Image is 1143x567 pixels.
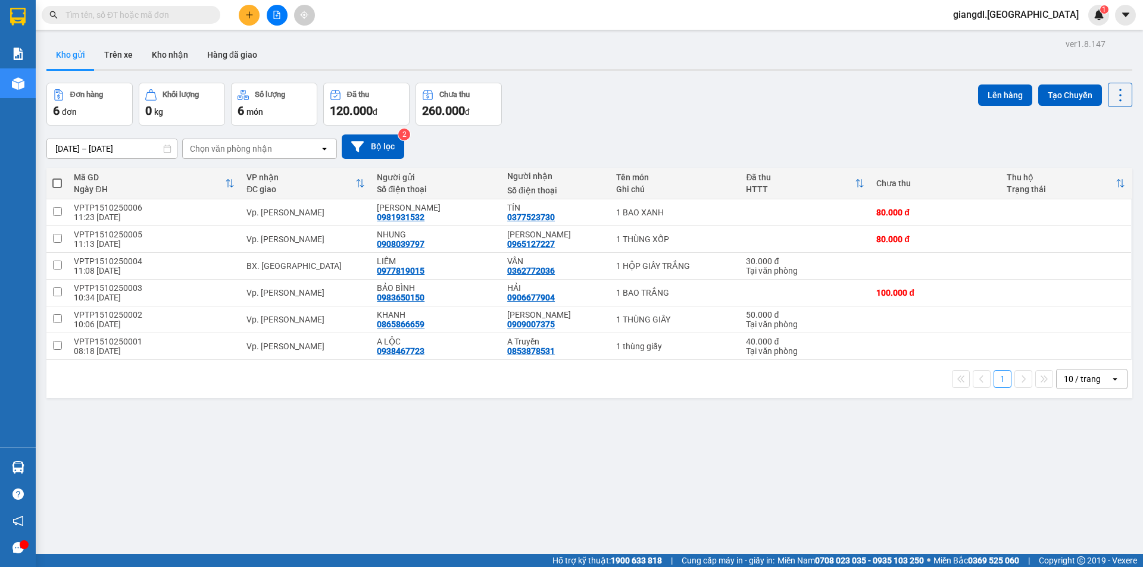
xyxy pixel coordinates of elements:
div: NHUNG [377,230,495,239]
div: Ngày ĐH [74,184,225,194]
th: Toggle SortBy [68,168,241,199]
img: warehouse-icon [12,461,24,474]
div: 100.000 đ [876,288,995,297]
button: Khối lượng0kg [139,83,225,126]
div: 0977819015 [377,266,424,275]
div: Thu hộ [1007,173,1116,182]
div: ver 1.8.147 [1066,37,1105,51]
div: 0865866659 [377,319,424,329]
img: logo-vxr [10,8,26,26]
div: Tại văn phòng [746,346,864,356]
div: Linh [377,203,495,212]
div: VPTP1510250003 [74,283,235,293]
div: Đã thu [347,90,369,99]
div: HTTT [746,184,855,194]
div: VPTP1510250006 [74,203,235,212]
div: VPTP1510250005 [74,230,235,239]
div: Người nhận [507,171,604,181]
div: 1 HỘP GIẤY TRẮNG [616,261,735,271]
div: HẢI [507,283,604,293]
div: A LỘC [377,337,495,346]
div: 1 thùng giấy [616,342,735,351]
button: Tạo Chuyến [1038,84,1102,106]
div: Vp. [PERSON_NAME] [246,315,365,324]
th: Toggle SortBy [740,168,870,199]
button: Chưa thu260.000đ [416,83,502,126]
button: Đơn hàng6đơn [46,83,133,126]
button: aim [294,5,315,26]
span: giangdl.[GEOGRAPHIC_DATA] [944,7,1088,22]
div: Chọn văn phòng nhận [190,143,272,155]
div: VÂN [507,256,604,266]
div: Chưa thu [439,90,470,99]
div: 11:13 [DATE] [74,239,235,249]
span: đ [373,107,377,117]
div: BX. [GEOGRAPHIC_DATA] [246,261,365,271]
button: 1 [994,370,1011,388]
th: Toggle SortBy [241,168,371,199]
strong: 0369 525 060 [968,556,1019,565]
div: Người gửi [377,173,495,182]
div: 1 BAO TRẮNG [616,288,735,297]
span: ⚪️ [927,558,930,563]
img: solution-icon [12,48,24,60]
div: 80.000 đ [876,234,995,244]
span: món [246,107,263,117]
span: đơn [62,107,77,117]
span: kg [154,107,163,117]
span: caret-down [1120,10,1131,20]
input: Tìm tên, số ĐT hoặc mã đơn [65,8,206,21]
div: 10:06 [DATE] [74,319,235,329]
sup: 2 [398,129,410,140]
div: Tại văn phòng [746,266,864,275]
sup: 1 [1100,5,1108,14]
div: 0906677904 [507,293,555,302]
div: Vp. [PERSON_NAME] [246,234,365,244]
div: 08:18 [DATE] [74,346,235,356]
div: KHANH [377,310,495,319]
div: 10 / trang [1064,373,1101,385]
div: Đã thu [746,173,855,182]
th: Toggle SortBy [1001,168,1131,199]
img: icon-new-feature [1094,10,1104,20]
div: Vp. [PERSON_NAME] [246,342,365,351]
button: plus [239,5,260,26]
span: 6 [53,104,60,118]
svg: open [1110,374,1120,384]
div: 1 BAO XANH [616,208,735,217]
button: Kho nhận [142,40,198,69]
div: Tại văn phòng [746,319,864,329]
div: Số điện thoại [507,186,604,195]
span: 260.000 [422,104,465,118]
div: 80.000 đ [876,208,995,217]
button: Lên hàng [978,84,1032,106]
button: Số lượng6món [231,83,317,126]
div: VPTP1510250001 [74,337,235,346]
span: aim [300,11,308,19]
span: message [13,542,24,553]
div: 0909007375 [507,319,555,329]
span: Hỗ trợ kỹ thuật: [552,554,662,567]
div: 0938467723 [377,346,424,356]
div: Ghi chú [616,184,735,194]
svg: open [320,144,329,154]
span: đ [465,107,470,117]
span: plus [245,11,254,19]
div: 1 THÙNG GIẤY [616,315,735,324]
div: VPTP1510250004 [74,256,235,266]
div: LIÊM [377,256,495,266]
strong: 1900 633 818 [611,556,662,565]
div: BẢO BÌNH [377,283,495,293]
button: Trên xe [95,40,142,69]
div: Mã GD [74,173,225,182]
span: search [49,11,58,19]
input: Select a date range. [47,139,177,158]
div: ĐC giao [246,184,355,194]
span: Cung cấp máy in - giấy in: [682,554,775,567]
button: caret-down [1115,5,1136,26]
div: 10:34 [DATE] [74,293,235,302]
button: Bộ lọc [342,134,404,159]
div: Đơn hàng [70,90,103,99]
div: 0983650150 [377,293,424,302]
button: Đã thu120.000đ [323,83,410,126]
